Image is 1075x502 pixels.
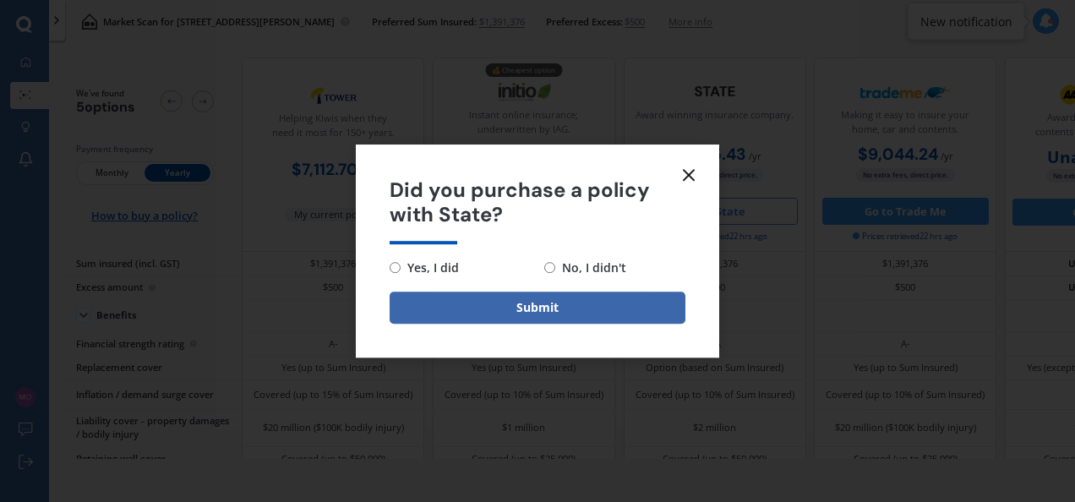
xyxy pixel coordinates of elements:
[390,262,401,273] input: Yes, I did
[544,262,555,273] input: No, I didn't
[555,258,626,278] span: No, I didn't
[401,258,459,278] span: Yes, I did
[390,178,685,227] span: Did you purchase a policy with State?
[390,292,685,324] button: Submit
